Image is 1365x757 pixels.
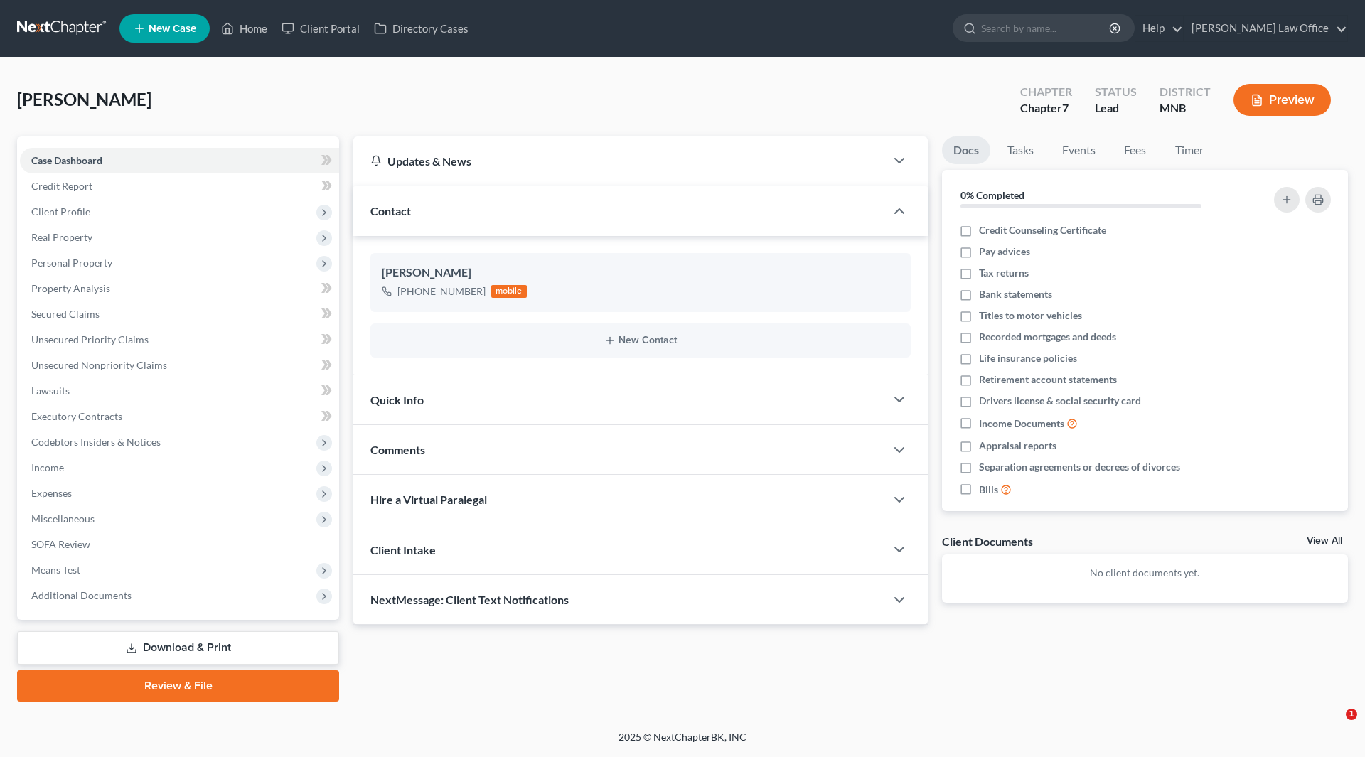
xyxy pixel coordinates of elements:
[31,564,80,576] span: Means Test
[31,436,161,448] span: Codebtors Insiders & Notices
[1184,16,1347,41] a: [PERSON_NAME] Law Office
[491,285,527,298] div: mobile
[17,631,339,665] a: Download & Print
[370,593,569,606] span: NextMessage: Client Text Notifications
[1135,16,1183,41] a: Help
[979,372,1117,387] span: Retirement account statements
[31,589,132,601] span: Additional Documents
[979,417,1064,431] span: Income Documents
[31,308,100,320] span: Secured Claims
[370,393,424,407] span: Quick Info
[31,333,149,345] span: Unsecured Priority Claims
[31,461,64,473] span: Income
[1095,100,1137,117] div: Lead
[20,276,339,301] a: Property Analysis
[31,154,102,166] span: Case Dashboard
[953,566,1337,580] p: No client documents yet.
[149,23,196,34] span: New Case
[979,483,998,497] span: Bills
[979,460,1180,474] span: Separation agreements or decrees of divorces
[1317,709,1351,743] iframe: Intercom live chat
[20,532,339,557] a: SOFA Review
[17,670,339,702] a: Review & File
[17,89,151,109] span: [PERSON_NAME]
[370,493,487,506] span: Hire a Virtual Paralegal
[397,284,486,299] div: [PHONE_NUMBER]
[31,538,90,550] span: SOFA Review
[942,136,990,164] a: Docs
[996,136,1045,164] a: Tasks
[20,404,339,429] a: Executory Contracts
[370,154,868,168] div: Updates & News
[1113,136,1158,164] a: Fees
[277,730,1088,756] div: 2025 © NextChapterBK, INC
[370,443,425,456] span: Comments
[20,327,339,353] a: Unsecured Priority Claims
[1062,101,1069,114] span: 7
[31,487,72,499] span: Expenses
[1164,136,1215,164] a: Timer
[942,534,1033,549] div: Client Documents
[1160,100,1211,117] div: MNB
[1020,84,1072,100] div: Chapter
[214,16,274,41] a: Home
[20,301,339,327] a: Secured Claims
[979,351,1077,365] span: Life insurance policies
[979,330,1116,344] span: Recorded mortgages and deeds
[979,266,1029,280] span: Tax returns
[31,180,92,192] span: Credit Report
[370,543,436,557] span: Client Intake
[31,231,92,243] span: Real Property
[20,353,339,378] a: Unsecured Nonpriority Claims
[1233,84,1331,116] button: Preview
[20,148,339,173] a: Case Dashboard
[1346,709,1357,720] span: 1
[31,282,110,294] span: Property Analysis
[274,16,367,41] a: Client Portal
[370,204,411,218] span: Contact
[1095,84,1137,100] div: Status
[20,378,339,404] a: Lawsuits
[31,410,122,422] span: Executory Contracts
[979,223,1106,237] span: Credit Counseling Certificate
[979,439,1056,453] span: Appraisal reports
[382,264,899,281] div: [PERSON_NAME]
[1051,136,1107,164] a: Events
[979,245,1030,259] span: Pay advices
[1160,84,1211,100] div: District
[1307,536,1342,546] a: View All
[20,173,339,199] a: Credit Report
[31,359,167,371] span: Unsecured Nonpriority Claims
[979,308,1082,323] span: Titles to motor vehicles
[960,189,1024,201] strong: 0% Completed
[981,15,1111,41] input: Search by name...
[31,205,90,218] span: Client Profile
[31,257,112,269] span: Personal Property
[1020,100,1072,117] div: Chapter
[31,512,95,525] span: Miscellaneous
[979,287,1052,301] span: Bank statements
[979,394,1141,408] span: Drivers license & social security card
[382,335,899,346] button: New Contact
[367,16,476,41] a: Directory Cases
[31,385,70,397] span: Lawsuits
